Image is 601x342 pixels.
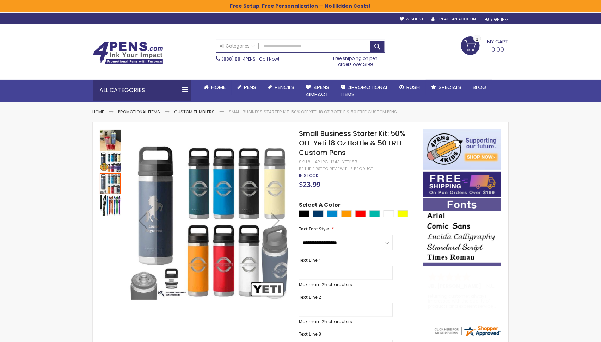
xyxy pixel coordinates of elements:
span: Rush [407,83,420,91]
div: Orange [341,210,352,217]
span: Pens [244,83,257,91]
img: Small Business Starter Kit: 50% OFF Yeti 18 Oz Bottle & 50 FREE Custom Pens [100,151,121,173]
a: 4Pens4impact [300,80,335,102]
span: Text Line 2 [299,294,321,300]
p: Maximum 25 characters [299,282,393,287]
div: White [384,210,394,217]
img: font-personalization-examples [423,198,501,266]
a: 4PROMOTIONALITEMS [335,80,394,102]
img: Small Business Starter Kit: 50% OFF Yeti 18 Oz Bottle & 50 FREE Custom Pens [100,130,121,151]
img: Small Business Starter Kit: 50% OFF Yeti 18 Oz Bottle & 50 FREE Custom Pens [100,195,121,216]
img: 4pens.com widget logo [434,325,501,337]
span: All Categories [220,43,255,49]
span: Home [211,83,226,91]
a: Specials [426,80,467,95]
a: Wishlist [400,17,423,22]
div: All Categories [93,80,191,101]
span: JB, [PERSON_NAME] [428,282,484,290]
span: NJ [487,282,496,290]
div: Small Business Starter Kit: 50% OFF Yeti 18 Oz Bottle & 50 FREE Custom Pens [100,151,122,173]
span: Text Line 1 [299,257,321,263]
a: 0.00 0 [461,36,509,54]
a: Blog [467,80,492,95]
div: Availability [299,173,318,179]
a: Home [198,80,232,95]
li: Small Business Starter Kit: 50% OFF Yeti 18 Oz Bottle & 50 FREE Custom Pens [229,109,397,115]
span: 4Pens 4impact [306,83,330,98]
a: Pens [232,80,262,95]
span: Blog [473,83,487,91]
a: Custom Tumblers [174,109,215,115]
a: (888) 88-4PENS [222,56,256,62]
a: All Categories [216,40,259,52]
div: Teal [369,210,380,217]
img: Small Business Starter Kit: 50% OFF Yeti 18 Oz Bottle & 50 FREE Custom Pens [128,139,289,300]
span: 4PROMOTIONAL ITEMS [341,83,388,98]
a: Promotional Items [118,109,160,115]
div: Sign In [485,17,508,22]
a: Pencils [262,80,300,95]
div: Big Wave Blue [327,210,338,217]
div: Small Business Starter Kit: 50% OFF Yeti 18 Oz Bottle & 50 FREE Custom Pens [100,129,122,151]
a: Home [93,109,104,115]
p: Maximum 25 characters [299,319,393,324]
a: Be the first to review this product [299,166,373,172]
div: Next [261,129,289,312]
div: Red [355,210,366,217]
span: $23.99 [299,180,320,189]
div: Navy Blue [313,210,324,217]
div: Black [299,210,309,217]
span: Pencils [275,83,295,91]
span: - Call Now! [222,56,280,62]
span: Text Line 3 [299,331,321,337]
span: 0 [476,36,479,43]
a: Create an Account [431,17,478,22]
img: 4Pens Custom Pens and Promotional Products [93,42,163,64]
a: Rush [394,80,426,95]
span: Select A Color [299,201,341,211]
span: - , [484,282,545,290]
span: Text Font Style [299,226,329,232]
div: Free shipping on pen orders over $199 [326,53,385,67]
span: Specials [439,83,462,91]
div: Small Business Starter Kit: 50% OFF Yeti 18 Oz Bottle & 50 FREE Custom Pens [100,173,122,194]
strong: SKU [299,159,312,165]
span: 0.00 [492,45,504,54]
span: In stock [299,173,318,179]
div: returning customer, always impressed with the quality of products and excelent service, will retu... [428,294,497,309]
span: Small Business Starter Kit: 50% OFF Yeti 18 Oz Bottle & 50 FREE Custom Pens [299,129,405,157]
div: Previous [129,129,157,312]
div: Yellow [398,210,408,217]
img: 4pens 4 kids [423,129,501,170]
a: 4pens.com certificate URL [434,333,501,339]
div: 4PHPC-1243-YETI18B [315,159,357,165]
img: Free shipping on orders over $199 [423,172,501,197]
